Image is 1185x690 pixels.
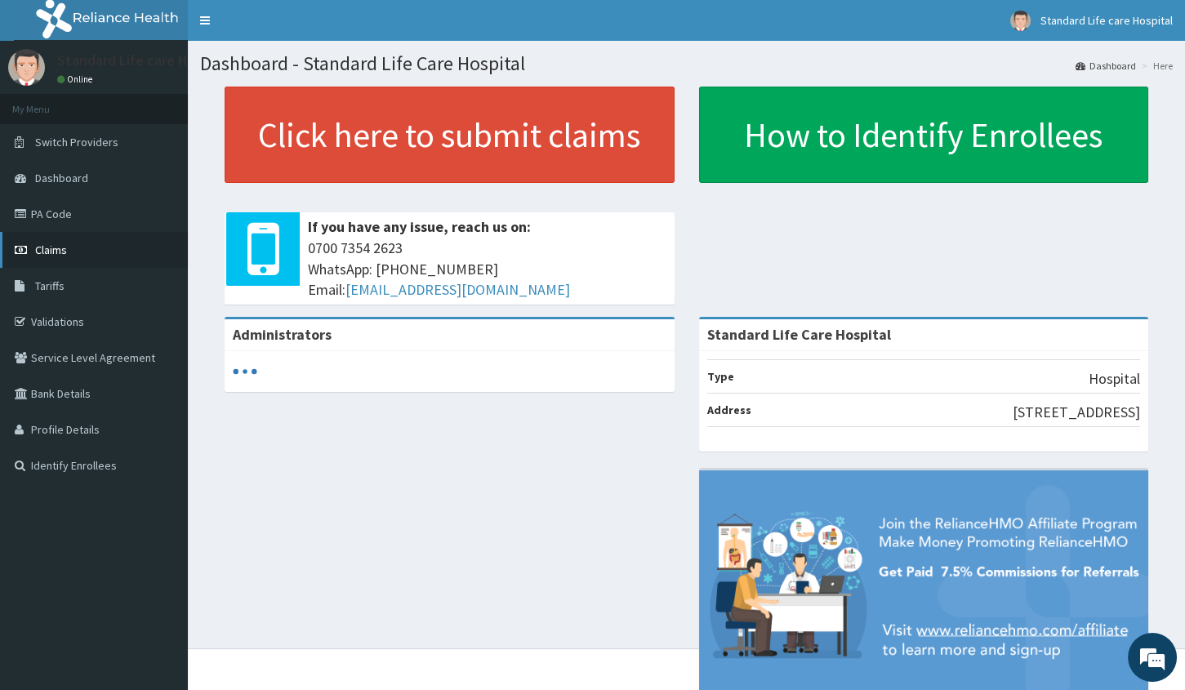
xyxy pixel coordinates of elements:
[225,87,675,183] a: Click here to submit claims
[57,53,232,68] p: Standard Life care Hospital
[35,135,118,149] span: Switch Providers
[35,171,88,185] span: Dashboard
[35,278,65,293] span: Tariffs
[345,280,570,299] a: [EMAIL_ADDRESS][DOMAIN_NAME]
[233,359,257,384] svg: audio-loading
[1013,402,1140,423] p: [STREET_ADDRESS]
[1040,13,1173,28] span: Standard Life care Hospital
[1089,368,1140,390] p: Hospital
[308,238,666,300] span: 0700 7354 2623 WhatsApp: [PHONE_NUMBER] Email:
[707,325,891,344] strong: Standard Life Care Hospital
[699,87,1149,183] a: How to Identify Enrollees
[35,243,67,257] span: Claims
[1010,11,1031,31] img: User Image
[200,53,1173,74] h1: Dashboard - Standard Life Care Hospital
[1138,59,1173,73] li: Here
[57,73,96,85] a: Online
[707,403,751,417] b: Address
[8,49,45,86] img: User Image
[707,369,734,384] b: Type
[1076,59,1136,73] a: Dashboard
[233,325,332,344] b: Administrators
[308,217,531,236] b: If you have any issue, reach us on:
